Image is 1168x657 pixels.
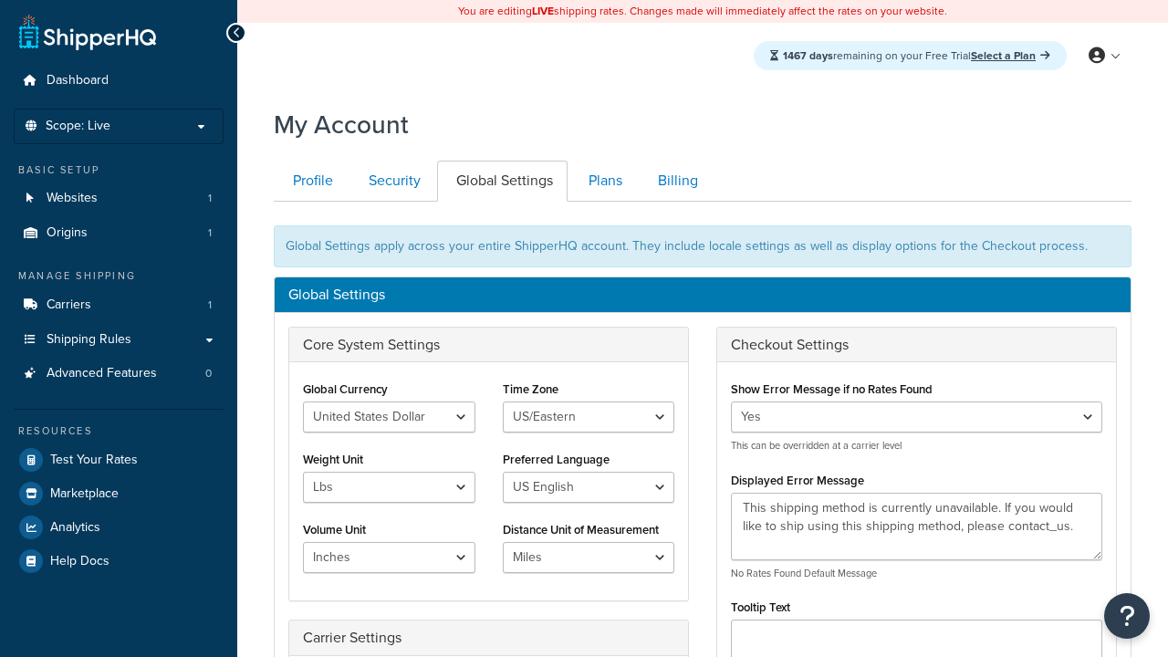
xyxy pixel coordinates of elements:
[47,191,98,206] span: Websites
[14,443,224,476] a: Test Your Rates
[14,64,224,98] a: Dashboard
[503,523,659,537] label: Distance Unit of Measurement
[503,453,610,466] label: Preferred Language
[437,161,568,202] a: Global Settings
[731,382,933,396] label: Show Error Message if no Rates Found
[731,439,1102,453] p: This can be overridden at a carrier level
[50,520,100,536] span: Analytics
[47,332,131,348] span: Shipping Rules
[14,216,224,250] li: Origins
[205,366,212,381] span: 0
[503,382,558,396] label: Time Zone
[303,382,388,396] label: Global Currency
[47,225,88,241] span: Origins
[208,297,212,313] span: 1
[303,453,363,466] label: Weight Unit
[14,182,224,215] li: Websites
[47,73,109,89] span: Dashboard
[14,545,224,578] a: Help Docs
[754,41,1067,70] div: remaining on your Free Trial
[208,191,212,206] span: 1
[639,161,713,202] a: Billing
[50,486,119,502] span: Marketplace
[731,567,1102,580] p: No Rates Found Default Message
[47,297,91,313] span: Carriers
[50,554,109,569] span: Help Docs
[19,14,156,50] a: ShipperHQ Home
[971,47,1050,64] a: Select a Plan
[303,337,674,353] h3: Core System Settings
[14,288,224,322] a: Carriers 1
[14,423,224,439] div: Resources
[14,216,224,250] a: Origins 1
[303,523,366,537] label: Volume Unit
[47,366,157,381] span: Advanced Features
[14,357,224,391] a: Advanced Features 0
[274,107,409,142] h1: My Account
[783,47,833,64] strong: 1467 days
[274,225,1131,267] div: Global Settings apply across your entire ShipperHQ account. They include locale settings as well ...
[288,287,1117,303] h3: Global Settings
[349,161,435,202] a: Security
[731,493,1102,560] textarea: This shipping method is currently unavailable. If you would like to ship using this shipping meth...
[50,453,138,468] span: Test Your Rates
[14,182,224,215] a: Websites 1
[14,288,224,322] li: Carriers
[14,162,224,178] div: Basic Setup
[14,357,224,391] li: Advanced Features
[208,225,212,241] span: 1
[731,600,790,614] label: Tooltip Text
[569,161,637,202] a: Plans
[14,323,224,357] a: Shipping Rules
[46,119,110,134] span: Scope: Live
[731,337,1102,353] h3: Checkout Settings
[14,477,224,510] a: Marketplace
[532,3,554,19] b: LIVE
[274,161,348,202] a: Profile
[303,630,674,646] h3: Carrier Settings
[1104,593,1150,639] button: Open Resource Center
[14,268,224,284] div: Manage Shipping
[731,474,864,487] label: Displayed Error Message
[14,511,224,544] a: Analytics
